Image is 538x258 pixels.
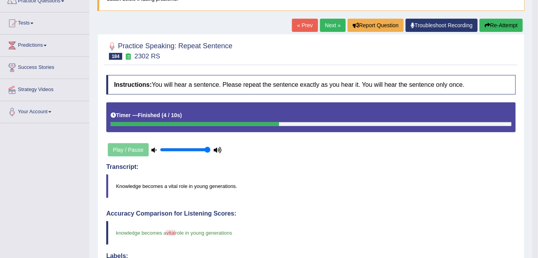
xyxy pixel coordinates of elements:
h2: Practice Speaking: Repeat Sentence [106,40,232,60]
small: Exam occurring question [124,53,132,60]
a: Strategy Videos [0,79,89,98]
a: Troubleshoot Recording [406,19,478,32]
a: Tests [0,12,89,32]
b: ) [180,112,182,118]
h5: Timer — [111,112,182,118]
h4: You will hear a sentence. Please repeat the sentence exactly as you hear it. You will hear the se... [106,75,516,95]
span: vital [166,230,175,236]
a: Your Account [0,101,89,121]
b: ( [162,112,164,118]
span: 184 [109,53,122,60]
b: Instructions: [114,81,152,88]
b: 4 / 10s [164,112,180,118]
button: Report Question [348,19,404,32]
button: Re-Attempt [480,19,523,32]
a: Predictions [0,35,89,54]
h4: Transcript: [106,163,516,170]
small: 2302 RS [134,53,160,60]
span: role in young generations [175,230,232,236]
blockquote: Knowledge becomes a vital role in young generations. [106,174,516,198]
b: Finished [138,112,160,118]
a: Success Stories [0,57,89,76]
span: knowledge becomes a [116,230,166,236]
a: « Prev [292,19,318,32]
h4: Accuracy Comparison for Listening Scores: [106,210,516,217]
a: Next » [320,19,346,32]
